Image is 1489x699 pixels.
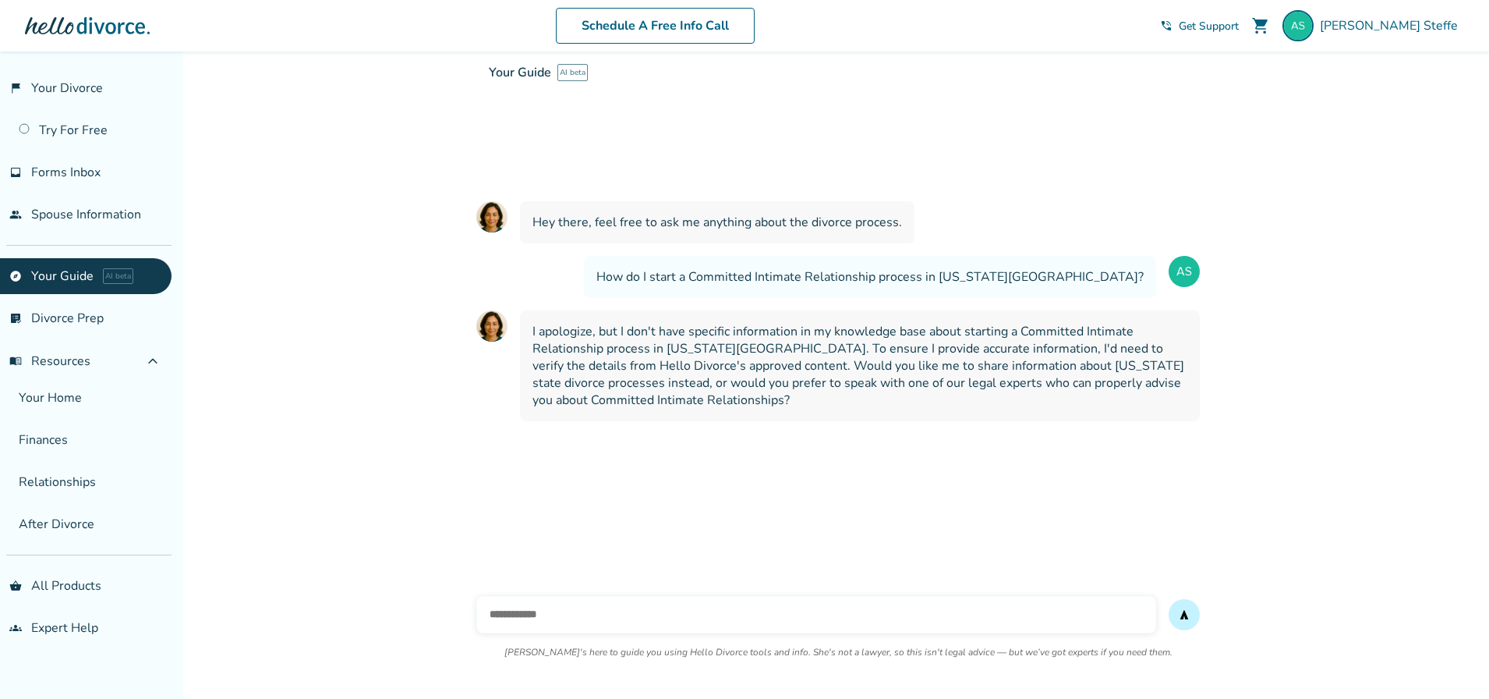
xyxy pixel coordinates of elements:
[31,164,101,181] span: Forms Inbox
[9,208,22,221] span: people
[532,323,1187,409] span: I apologize, but I don't have specific information in my knowledge base about starting a Committe...
[489,64,551,81] span: Your Guide
[1160,20,1172,32] span: phone_in_talk
[9,353,90,370] span: Resources
[9,166,22,179] span: inbox
[504,646,1172,658] p: [PERSON_NAME]'s here to guide you using Hello Divorce tools and info. She's not a lawyer, so this...
[596,268,1144,286] span: How do I start a Committed Intimate Relationship process in [US_STATE][GEOGRAPHIC_DATA]?
[557,64,588,81] span: AI beta
[9,270,22,282] span: explore
[1169,599,1200,630] button: send
[532,214,902,231] span: Hey there, feel free to ask me anything about the divorce process.
[9,580,22,592] span: shopping_basket
[1411,624,1489,699] iframe: Chat Widget
[1320,17,1464,34] span: [PERSON_NAME] Steffe
[9,82,22,94] span: flag_2
[1282,10,1314,41] img: tony.steffe@gmail.com
[556,8,755,44] a: Schedule A Free Info Call
[476,310,508,342] img: AI Assistant
[1160,19,1239,34] a: phone_in_talkGet Support
[103,268,133,284] span: AI beta
[1251,16,1270,35] span: shopping_cart
[143,352,162,371] span: expand_less
[476,201,508,232] img: AI Assistant
[9,622,22,634] span: groups
[9,355,22,367] span: menu_book
[1178,609,1190,621] span: send
[1179,19,1239,34] span: Get Support
[1169,256,1200,287] img: User
[9,312,22,325] span: list_alt_check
